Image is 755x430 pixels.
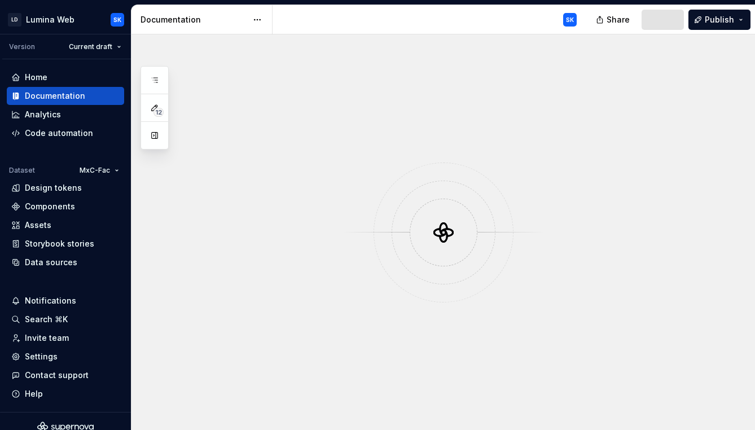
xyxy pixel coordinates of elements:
[688,10,750,30] button: Publish
[7,68,124,86] a: Home
[25,388,43,400] div: Help
[25,90,85,102] div: Documentation
[590,10,637,30] button: Share
[25,201,75,212] div: Components
[9,42,35,51] div: Version
[25,220,51,231] div: Assets
[7,179,124,197] a: Design tokens
[64,39,126,55] button: Current draft
[7,348,124,366] a: Settings
[705,14,734,25] span: Publish
[7,106,124,124] a: Analytics
[7,310,124,328] button: Search ⌘K
[7,124,124,142] a: Code automation
[7,216,124,234] a: Assets
[153,108,164,117] span: 12
[69,42,112,51] span: Current draft
[80,166,110,175] span: MxC-Fac
[25,314,68,325] div: Search ⌘K
[141,14,247,25] div: Documentation
[74,163,124,178] button: MxC-Fac
[607,14,630,25] span: Share
[7,235,124,253] a: Storybook stories
[25,109,61,120] div: Analytics
[7,292,124,310] button: Notifications
[25,370,89,381] div: Contact support
[2,7,129,32] button: LDLumina WebSK
[113,15,121,24] div: SK
[7,87,124,105] a: Documentation
[7,253,124,271] a: Data sources
[25,351,58,362] div: Settings
[7,366,124,384] button: Contact support
[25,257,77,268] div: Data sources
[9,166,35,175] div: Dataset
[25,332,69,344] div: Invite team
[7,329,124,347] a: Invite team
[8,13,21,27] div: LD
[26,14,74,25] div: Lumina Web
[7,198,124,216] a: Components
[25,72,47,83] div: Home
[25,238,94,249] div: Storybook stories
[25,182,82,194] div: Design tokens
[25,128,93,139] div: Code automation
[566,15,574,24] div: SK
[7,385,124,403] button: Help
[25,295,76,306] div: Notifications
